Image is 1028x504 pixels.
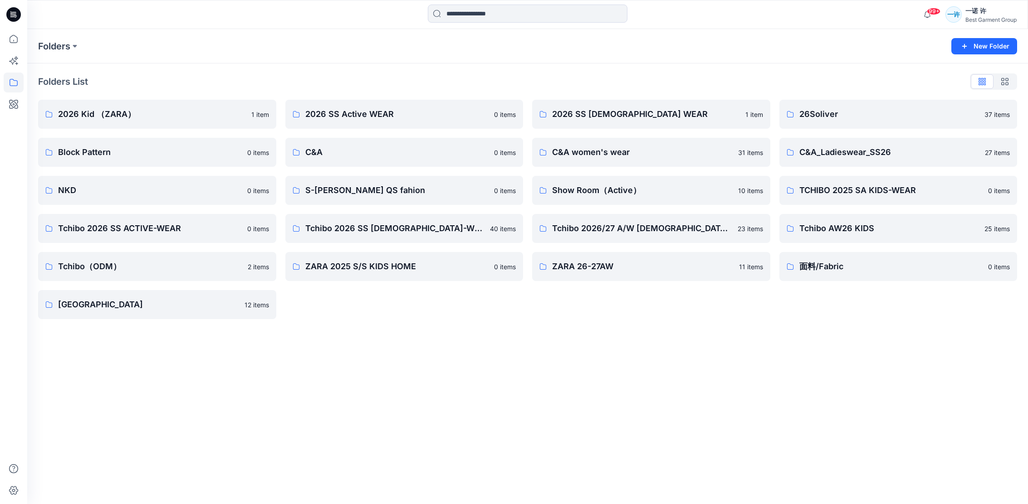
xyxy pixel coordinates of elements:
[251,110,269,119] p: 1 item
[285,214,524,243] a: Tchibo 2026 SS [DEMOGRAPHIC_DATA]-WEAR40 items
[739,262,763,271] p: 11 items
[247,186,269,195] p: 0 items
[799,146,980,159] p: C&A_Ladieswear_SS26
[305,184,489,197] p: S-[PERSON_NAME] QS fahion
[965,5,1017,16] div: 一诺 许
[58,298,239,311] p: [GEOGRAPHIC_DATA]
[552,146,733,159] p: C&A women's wear
[532,176,770,205] a: Show Room（Active）10 items
[738,224,763,233] p: 23 items
[945,6,962,23] div: 一许
[285,252,524,281] a: ZARA 2025 S/S KIDS HOME0 items
[58,146,242,159] p: Block Pattern
[779,252,1018,281] a: 面料/Fabric0 items
[552,222,732,235] p: Tchibo 2026/27 A/W [DEMOGRAPHIC_DATA]-WEAR
[245,300,269,310] p: 12 items
[58,108,246,121] p: 2026 Kid （ZARA）
[58,184,242,197] p: NKD
[285,100,524,129] a: 2026 SS Active WEAR0 items
[285,138,524,167] a: C&A0 items
[552,184,733,197] p: Show Room（Active）
[38,252,276,281] a: Tchibo（ODM）2 items
[305,222,485,235] p: Tchibo 2026 SS [DEMOGRAPHIC_DATA]-WEAR
[248,262,269,271] p: 2 items
[799,108,979,121] p: 26Soliver
[779,100,1018,129] a: 26Soliver37 items
[799,184,983,197] p: TCHIBO 2025 SA KIDS-WEAR
[988,262,1010,271] p: 0 items
[532,138,770,167] a: C&A women's wear31 items
[38,214,276,243] a: Tchibo 2026 SS ACTIVE-WEAR0 items
[965,16,1017,23] div: Best Garment Group
[738,148,763,157] p: 31 items
[927,8,940,15] span: 99+
[984,110,1010,119] p: 37 items
[532,214,770,243] a: Tchibo 2026/27 A/W [DEMOGRAPHIC_DATA]-WEAR23 items
[951,38,1017,54] button: New Folder
[799,222,979,235] p: Tchibo AW26 KIDS
[988,186,1010,195] p: 0 items
[494,110,516,119] p: 0 items
[745,110,763,119] p: 1 item
[38,138,276,167] a: Block Pattern0 items
[799,260,983,273] p: 面料/Fabric
[552,108,740,121] p: 2026 SS [DEMOGRAPHIC_DATA] WEAR
[247,148,269,157] p: 0 items
[552,260,734,273] p: ZARA 26-27AW
[285,176,524,205] a: S-[PERSON_NAME] QS fahion0 items
[738,186,763,195] p: 10 items
[58,260,242,273] p: Tchibo（ODM）
[305,108,489,121] p: 2026 SS Active WEAR
[779,138,1018,167] a: C&A_Ladieswear_SS2627 items
[38,40,70,53] a: Folders
[532,100,770,129] a: 2026 SS [DEMOGRAPHIC_DATA] WEAR1 item
[38,176,276,205] a: NKD0 items
[247,224,269,233] p: 0 items
[58,222,242,235] p: Tchibo 2026 SS ACTIVE-WEAR
[490,224,516,233] p: 40 items
[985,148,1010,157] p: 27 items
[494,262,516,271] p: 0 items
[779,176,1018,205] a: TCHIBO 2025 SA KIDS-WEAR0 items
[305,146,489,159] p: C&A
[494,148,516,157] p: 0 items
[494,186,516,195] p: 0 items
[38,290,276,319] a: [GEOGRAPHIC_DATA]12 items
[984,224,1010,233] p: 25 items
[532,252,770,281] a: ZARA 26-27AW11 items
[779,214,1018,243] a: Tchibo AW26 KIDS25 items
[38,100,276,129] a: 2026 Kid （ZARA）1 item
[305,260,489,273] p: ZARA 2025 S/S KIDS HOME
[38,75,88,88] p: Folders List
